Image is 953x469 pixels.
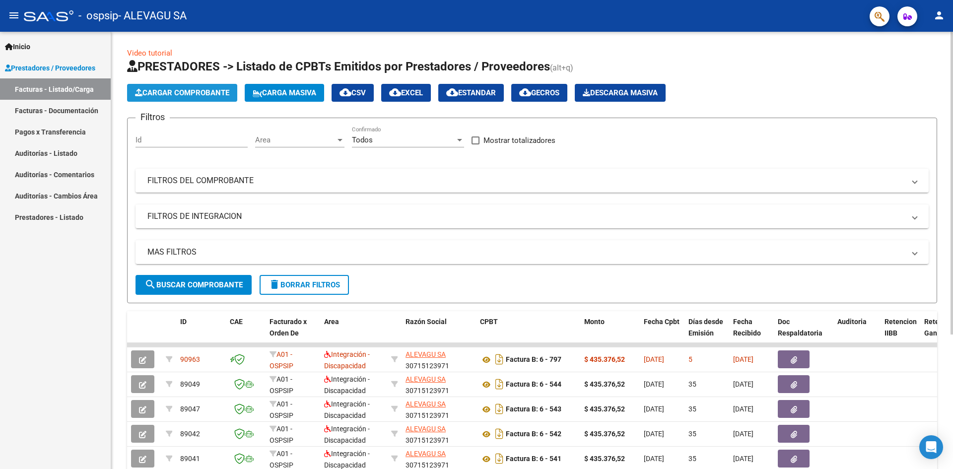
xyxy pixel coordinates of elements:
[688,430,696,438] span: 35
[837,318,867,326] span: Auditoria
[352,135,373,144] span: Todos
[493,426,506,442] i: Descargar documento
[406,425,446,433] span: ALEVAGU SA
[406,448,472,469] div: 30715123971
[446,88,496,97] span: Estandar
[406,349,472,370] div: 30715123971
[245,84,324,102] button: Carga Masiva
[406,375,446,383] span: ALEVAGU SA
[733,405,753,413] span: [DATE]
[584,405,625,413] strong: $ 435.376,52
[644,380,664,388] span: [DATE]
[270,350,293,370] span: A01 - OSPSIP
[688,355,692,363] span: 5
[550,63,573,72] span: (alt+q)
[406,399,472,419] div: 30715123971
[584,455,625,463] strong: $ 435.376,52
[389,88,423,97] span: EXCEL
[933,9,945,21] mat-icon: person
[575,84,666,102] app-download-masive: Descarga masiva de comprobantes (adjuntos)
[506,405,561,413] strong: Factura B: 6 - 543
[5,41,30,52] span: Inicio
[584,355,625,363] strong: $ 435.376,52
[324,400,370,419] span: Integración - Discapacidad
[446,86,458,98] mat-icon: cloud_download
[324,375,370,395] span: Integración - Discapacidad
[136,204,929,228] mat-expansion-panel-header: FILTROS DE INTEGRACION
[136,169,929,193] mat-expansion-panel-header: FILTROS DEL COMPROBANTE
[833,311,881,355] datatable-header-cell: Auditoria
[324,318,339,326] span: Area
[226,311,266,355] datatable-header-cell: CAE
[493,451,506,467] i: Descargar documento
[147,247,905,258] mat-panel-title: MAS FILTROS
[575,84,666,102] button: Descarga Masiva
[260,275,349,295] button: Borrar Filtros
[270,450,293,469] span: A01 - OSPSIP
[180,355,200,363] span: 90963
[519,86,531,98] mat-icon: cloud_download
[644,455,664,463] span: [DATE]
[684,311,729,355] datatable-header-cell: Días desde Emisión
[778,318,822,337] span: Doc Respaldatoria
[476,311,580,355] datatable-header-cell: CPBT
[127,60,550,73] span: PRESTADORES -> Listado de CPBTs Emitidos por Prestadores / Proveedores
[402,311,476,355] datatable-header-cell: Razón Social
[340,86,351,98] mat-icon: cloud_download
[147,211,905,222] mat-panel-title: FILTROS DE INTEGRACION
[506,381,561,389] strong: Factura B: 6 - 544
[270,400,293,419] span: A01 - OSPSIP
[774,311,833,355] datatable-header-cell: Doc Respaldatoria
[406,450,446,458] span: ALEVAGU SA
[270,425,293,444] span: A01 - OSPSIP
[644,430,664,438] span: [DATE]
[406,423,472,444] div: 30715123971
[640,311,684,355] datatable-header-cell: Fecha Cpbt
[733,355,753,363] span: [DATE]
[340,88,366,97] span: CSV
[506,356,561,364] strong: Factura B: 6 - 797
[230,318,243,326] span: CAE
[176,311,226,355] datatable-header-cell: ID
[584,318,605,326] span: Monto
[519,88,559,97] span: Gecros
[881,311,920,355] datatable-header-cell: Retencion IIBB
[733,318,761,337] span: Fecha Recibido
[644,405,664,413] span: [DATE]
[506,430,561,438] strong: Factura B: 6 - 542
[135,88,229,97] span: Cargar Comprobante
[406,374,472,395] div: 30715123971
[136,110,170,124] h3: Filtros
[180,430,200,438] span: 89042
[147,175,905,186] mat-panel-title: FILTROS DEL COMPROBANTE
[136,275,252,295] button: Buscar Comprobante
[493,351,506,367] i: Descargar documento
[580,311,640,355] datatable-header-cell: Monto
[180,380,200,388] span: 89049
[644,355,664,363] span: [DATE]
[919,435,943,459] div: Open Intercom Messenger
[180,405,200,413] span: 89047
[493,401,506,417] i: Descargar documento
[733,455,753,463] span: [DATE]
[118,5,187,27] span: - ALEVAGU SA
[584,380,625,388] strong: $ 435.376,52
[688,318,723,337] span: Días desde Emisión
[324,450,370,469] span: Integración - Discapacidad
[8,9,20,21] mat-icon: menu
[136,240,929,264] mat-expansion-panel-header: MAS FILTROS
[511,84,567,102] button: Gecros
[332,84,374,102] button: CSV
[5,63,95,73] span: Prestadores / Proveedores
[483,134,555,146] span: Mostrar totalizadores
[270,375,293,395] span: A01 - OSPSIP
[180,455,200,463] span: 89041
[253,88,316,97] span: Carga Masiva
[320,311,387,355] datatable-header-cell: Area
[438,84,504,102] button: Estandar
[733,380,753,388] span: [DATE]
[885,318,917,337] span: Retencion IIBB
[644,318,680,326] span: Fecha Cpbt
[270,318,307,337] span: Facturado x Orden De
[324,425,370,444] span: Integración - Discapacidad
